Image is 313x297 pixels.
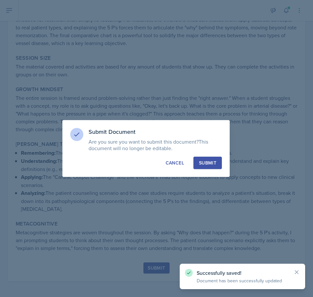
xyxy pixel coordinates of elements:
button: Cancel [160,157,189,169]
div: Submit [199,160,216,166]
span: This document will no longer be editable. [89,138,208,152]
p: Are you sure you want to submit this document? [89,138,222,151]
p: Successfully saved! [197,270,288,276]
p: Document has been successfully updated [197,277,288,284]
h3: Submit Document [89,128,222,136]
div: Cancel [166,160,184,166]
button: Submit [193,157,222,169]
